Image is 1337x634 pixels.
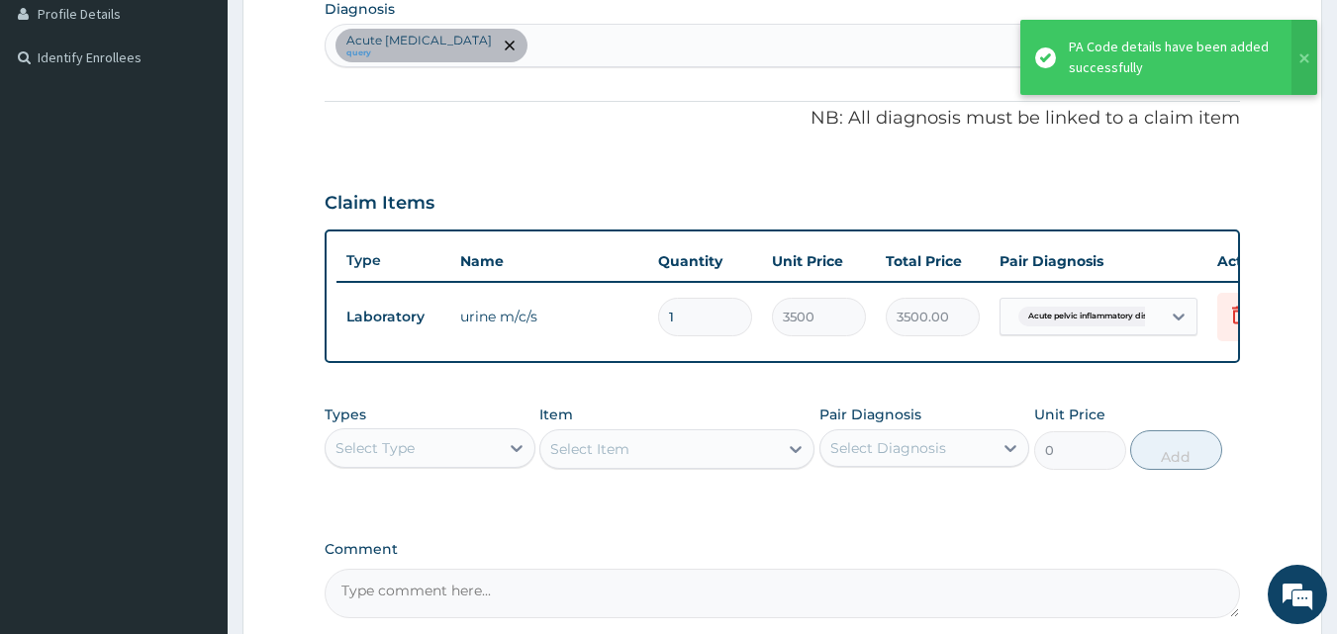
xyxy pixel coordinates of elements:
label: Item [539,405,573,424]
label: Types [325,407,366,423]
p: NB: All diagnosis must be linked to a claim item [325,106,1241,132]
td: urine m/c/s [450,297,648,336]
label: Unit Price [1034,405,1105,424]
textarea: Type your message and hit 'Enter' [10,423,377,493]
h3: Claim Items [325,193,434,215]
button: Add [1130,430,1222,470]
div: Minimize live chat window [325,10,372,57]
label: Pair Diagnosis [819,405,921,424]
label: Comment [325,541,1241,558]
th: Type [336,242,450,279]
span: remove selection option [501,37,519,54]
p: Acute [MEDICAL_DATA] [346,33,492,48]
div: Select Type [335,438,415,458]
span: We're online! [115,191,273,391]
th: Quantity [648,241,762,281]
td: Laboratory [336,299,450,335]
div: Select Diagnosis [830,438,946,458]
span: Acute pelvic inflammatory dise... [1018,307,1168,326]
img: d_794563401_company_1708531726252_794563401 [37,99,80,148]
div: Chat with us now [103,111,333,136]
div: PA Code details have been added successfully [1069,37,1273,78]
th: Actions [1207,241,1306,281]
th: Total Price [876,241,990,281]
th: Pair Diagnosis [990,241,1207,281]
small: query [346,48,492,58]
th: Name [450,241,648,281]
th: Unit Price [762,241,876,281]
